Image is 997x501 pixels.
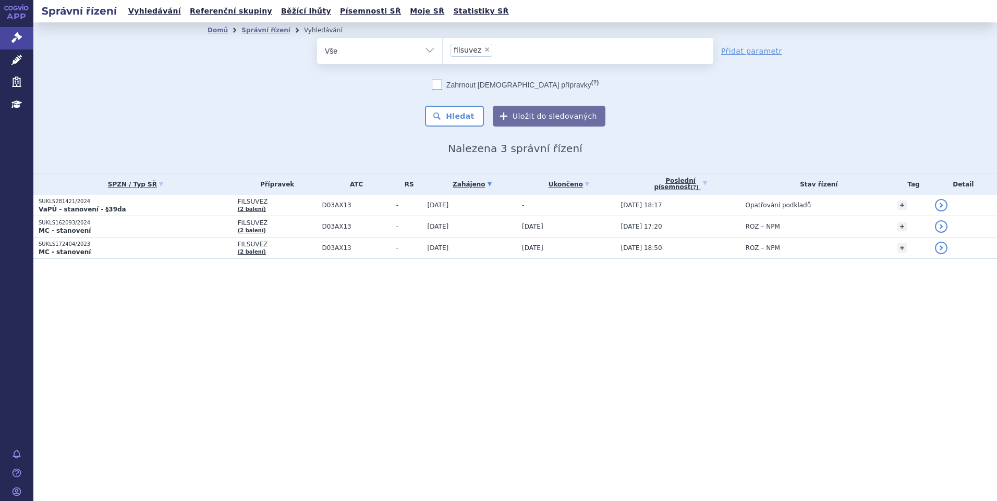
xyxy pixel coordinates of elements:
[746,202,811,209] span: Opatřování podkladů
[746,244,780,252] span: ROZ – NPM
[39,219,233,227] p: SUKLS162093/2024
[322,202,391,209] span: D03AX13
[208,27,228,34] a: Domů
[935,242,947,254] a: detail
[621,223,662,230] span: [DATE] 17:20
[396,223,422,230] span: -
[448,142,582,155] span: Nalezena 3 správní řízení
[238,206,266,212] a: (2 balení)
[238,198,317,205] span: FILSUVEZ
[39,177,233,192] a: SPZN / Typ SŘ
[721,46,782,56] a: Přidat parametr
[425,106,484,127] button: Hledat
[621,244,662,252] span: [DATE] 18:50
[428,244,449,252] span: [DATE]
[278,4,334,18] a: Běžící lhůty
[304,22,356,38] li: Vyhledávání
[740,173,893,195] th: Stav řízení
[241,27,290,34] a: Správní řízení
[897,201,907,210] a: +
[391,173,422,195] th: RS
[322,244,391,252] span: D03AX13
[892,173,930,195] th: Tag
[522,223,543,230] span: [DATE]
[935,199,947,211] a: detail
[187,4,275,18] a: Referenční skupiny
[396,202,422,209] span: -
[337,4,404,18] a: Písemnosti SŘ
[428,202,449,209] span: [DATE]
[238,228,266,233] a: (2 balení)
[39,198,233,205] p: SUKLS281421/2024
[495,43,501,56] input: filsuvez
[450,4,512,18] a: Statistiky SŘ
[407,4,447,18] a: Moje SŘ
[930,173,997,195] th: Detail
[621,202,662,209] span: [DATE] 18:17
[233,173,317,195] th: Přípravek
[396,244,422,252] span: -
[322,223,391,230] span: D03AX13
[432,80,599,90] label: Zahrnout [DEMOGRAPHIC_DATA] přípravky
[691,184,699,191] abbr: (?)
[522,244,543,252] span: [DATE]
[238,219,317,227] span: FILSUVEZ
[522,202,524,209] span: -
[621,173,740,195] a: Poslednípísemnost(?)
[33,4,125,18] h2: Správní řízení
[897,222,907,231] a: +
[39,248,91,256] strong: MC - stanovení
[238,249,266,255] a: (2 balení)
[522,177,615,192] a: Ukončeno
[39,227,91,234] strong: MC - stanovení
[746,223,780,230] span: ROZ – NPM
[935,220,947,233] a: detail
[317,173,391,195] th: ATC
[125,4,184,18] a: Vyhledávání
[238,241,317,248] span: FILSUVEZ
[39,206,126,213] strong: VaPÚ - stanovení - §39da
[897,243,907,253] a: +
[39,241,233,248] p: SUKLS172404/2023
[493,106,605,127] button: Uložit do sledovaných
[428,223,449,230] span: [DATE]
[484,46,490,53] span: ×
[591,79,599,86] abbr: (?)
[454,46,481,54] span: filsuvez
[428,177,517,192] a: Zahájeno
